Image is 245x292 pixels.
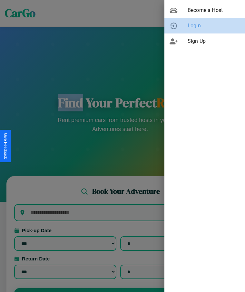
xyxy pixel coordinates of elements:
div: Become a Host [164,3,245,18]
div: Login [164,18,245,33]
span: Sign Up [188,37,240,45]
div: Give Feedback [3,133,8,159]
span: Become a Host [188,6,240,14]
div: Sign Up [164,33,245,49]
span: Login [188,22,240,30]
